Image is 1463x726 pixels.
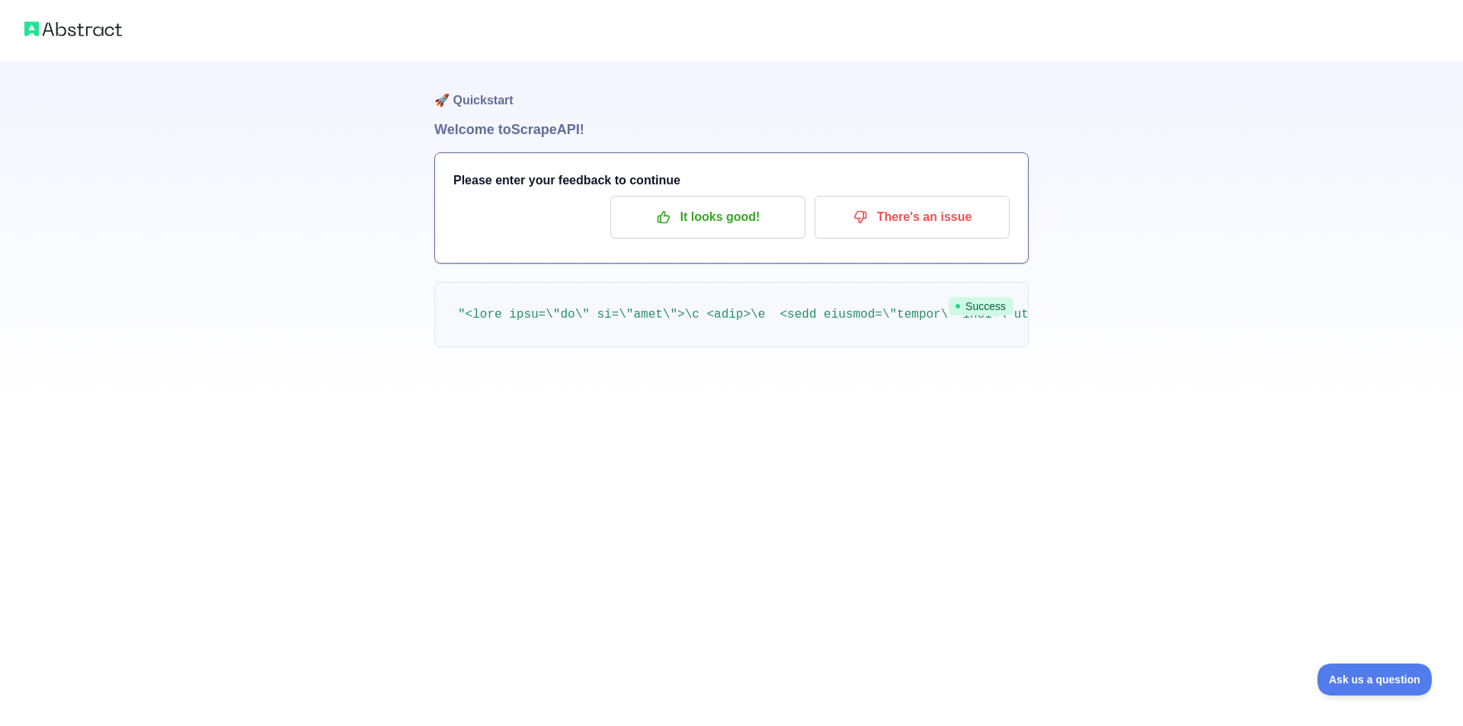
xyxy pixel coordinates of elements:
button: There's an issue [815,196,1010,238]
p: It looks good! [622,204,794,230]
button: It looks good! [610,196,805,238]
h3: Please enter your feedback to continue [453,171,1010,190]
span: Success [949,297,1013,315]
h1: 🚀 Quickstart [434,61,1029,119]
img: Abstract logo [24,18,122,40]
iframe: Toggle Customer Support [1317,664,1433,696]
h1: Welcome to Scrape API! [434,119,1029,140]
p: There's an issue [826,204,998,230]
